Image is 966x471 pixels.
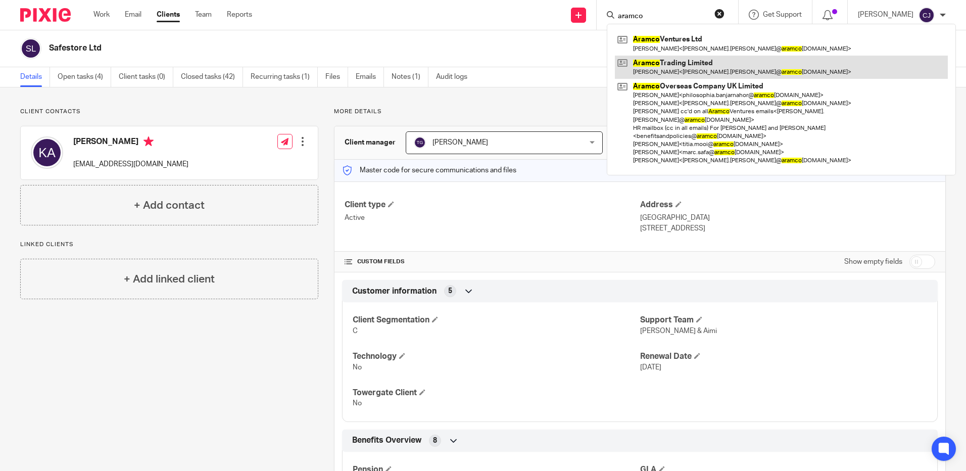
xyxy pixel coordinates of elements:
[714,9,725,19] button: Clear
[20,241,318,249] p: Linked clients
[93,10,110,20] a: Work
[251,67,318,87] a: Recurring tasks (1)
[763,11,802,18] span: Get Support
[352,435,421,446] span: Benefits Overview
[353,315,640,325] h4: Client Segmentation
[325,67,348,87] a: Files
[414,136,426,149] img: svg%3E
[640,315,927,325] h4: Support Team
[342,165,516,175] p: Master code for secure communications and files
[195,10,212,20] a: Team
[157,10,180,20] a: Clients
[134,198,205,213] h4: + Add contact
[20,8,71,22] img: Pixie
[640,200,935,210] h4: Address
[20,67,50,87] a: Details
[436,67,475,87] a: Audit logs
[640,327,717,335] span: [PERSON_NAME] & Aimi
[345,200,640,210] h4: Client type
[345,213,640,223] p: Active
[356,67,384,87] a: Emails
[20,38,41,59] img: svg%3E
[640,213,935,223] p: [GEOGRAPHIC_DATA]
[20,108,318,116] p: Client contacts
[353,327,358,335] span: C
[353,400,362,407] span: No
[31,136,63,169] img: svg%3E
[432,139,488,146] span: [PERSON_NAME]
[433,436,437,446] span: 8
[640,351,927,362] h4: Renewal Date
[352,286,437,297] span: Customer information
[345,258,640,266] h4: CUSTOM FIELDS
[334,108,946,116] p: More details
[119,67,173,87] a: Client tasks (0)
[640,364,661,371] span: [DATE]
[858,10,913,20] p: [PERSON_NAME]
[73,136,188,149] h4: [PERSON_NAME]
[844,257,902,267] label: Show empty fields
[124,271,215,287] h4: + Add linked client
[73,159,188,169] p: [EMAIL_ADDRESS][DOMAIN_NAME]
[353,364,362,371] span: No
[49,43,656,54] h2: Safestore Ltd
[353,351,640,362] h4: Technology
[448,286,452,296] span: 5
[353,388,640,398] h4: Towergate Client
[640,223,935,233] p: [STREET_ADDRESS]
[58,67,111,87] a: Open tasks (4)
[919,7,935,23] img: svg%3E
[392,67,428,87] a: Notes (1)
[125,10,141,20] a: Email
[227,10,252,20] a: Reports
[143,136,154,147] i: Primary
[345,137,396,148] h3: Client manager
[617,12,708,21] input: Search
[181,67,243,87] a: Closed tasks (42)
